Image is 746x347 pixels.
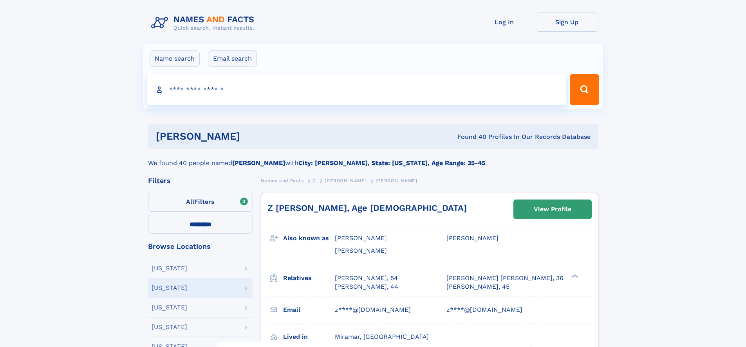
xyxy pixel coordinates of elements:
[148,243,253,250] div: Browse Locations
[570,74,599,105] button: Search Button
[325,176,367,185] a: [PERSON_NAME]
[148,149,598,168] div: We found 40 people named with .
[514,200,591,219] a: View Profile
[208,50,257,67] label: Email search
[283,330,335,343] h3: Lived in
[267,203,467,213] a: Z [PERSON_NAME], Age [DEMOGRAPHIC_DATA]
[446,234,499,242] span: [PERSON_NAME]
[335,333,429,340] span: Miramar, [GEOGRAPHIC_DATA]
[349,133,591,141] div: Found 40 Profiles In Our Records Database
[232,159,285,167] b: [PERSON_NAME]
[152,265,187,271] div: [US_STATE]
[150,50,200,67] label: Name search
[261,176,304,185] a: Names and Facts
[148,193,253,212] label: Filters
[283,271,335,285] h3: Relatives
[325,178,367,183] span: [PERSON_NAME]
[335,274,398,282] a: [PERSON_NAME], 54
[283,303,335,316] h3: Email
[376,178,417,183] span: [PERSON_NAME]
[569,273,579,279] div: ❯
[536,13,598,32] a: Sign Up
[148,177,253,184] div: Filters
[186,198,194,205] span: All
[152,304,187,311] div: [US_STATE]
[335,247,387,254] span: [PERSON_NAME]
[335,234,387,242] span: [PERSON_NAME]
[312,176,316,185] a: C
[534,200,571,218] div: View Profile
[335,282,398,291] a: [PERSON_NAME], 44
[152,285,187,291] div: [US_STATE]
[152,324,187,330] div: [US_STATE]
[446,274,564,282] a: [PERSON_NAME] [PERSON_NAME], 36
[148,13,261,34] img: Logo Names and Facts
[147,74,567,105] input: search input
[298,159,485,167] b: City: [PERSON_NAME], State: [US_STATE], Age Range: 35-45
[283,232,335,245] h3: Also known as
[446,282,509,291] a: [PERSON_NAME], 45
[312,178,316,183] span: C
[473,13,536,32] a: Log In
[156,131,349,141] h1: [PERSON_NAME]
